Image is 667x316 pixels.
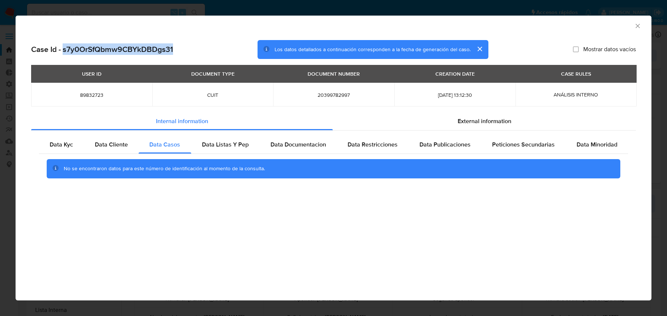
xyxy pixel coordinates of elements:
[577,140,617,149] span: Data Minoridad
[39,136,628,154] div: Detailed internal info
[64,165,265,172] span: No se encontraron datos para este número de identificación al momento de la consulta.
[31,112,636,130] div: Detailed info
[282,92,385,98] span: 20399782997
[161,92,265,98] span: CUIT
[554,91,598,98] span: ANÁLISIS INTERNO
[16,16,651,300] div: closure-recommendation-modal
[149,140,180,149] span: Data Casos
[419,140,471,149] span: Data Publicaciones
[403,92,507,98] span: [DATE] 13:12:30
[348,140,398,149] span: Data Restricciones
[271,140,326,149] span: Data Documentacion
[202,140,249,149] span: Data Listas Y Pep
[50,140,73,149] span: Data Kyc
[77,68,106,80] div: USER ID
[187,68,239,80] div: DOCUMENT TYPE
[458,117,511,125] span: External information
[156,117,208,125] span: Internal information
[40,92,143,98] span: 89832723
[431,68,479,80] div: CREATION DATE
[303,68,364,80] div: DOCUMENT NUMBER
[492,140,555,149] span: Peticiones Secundarias
[557,68,595,80] div: CASE RULES
[275,46,471,53] span: Los datos detallados a continuación corresponden a la fecha de generación del caso.
[634,22,641,29] button: Cerrar ventana
[31,45,173,54] h2: Case Id - s7y0OrSfQbmw9CBYkDBDgs31
[471,40,488,58] button: cerrar
[583,46,636,53] span: Mostrar datos vacíos
[573,46,579,52] input: Mostrar datos vacíos
[95,140,128,149] span: Data Cliente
